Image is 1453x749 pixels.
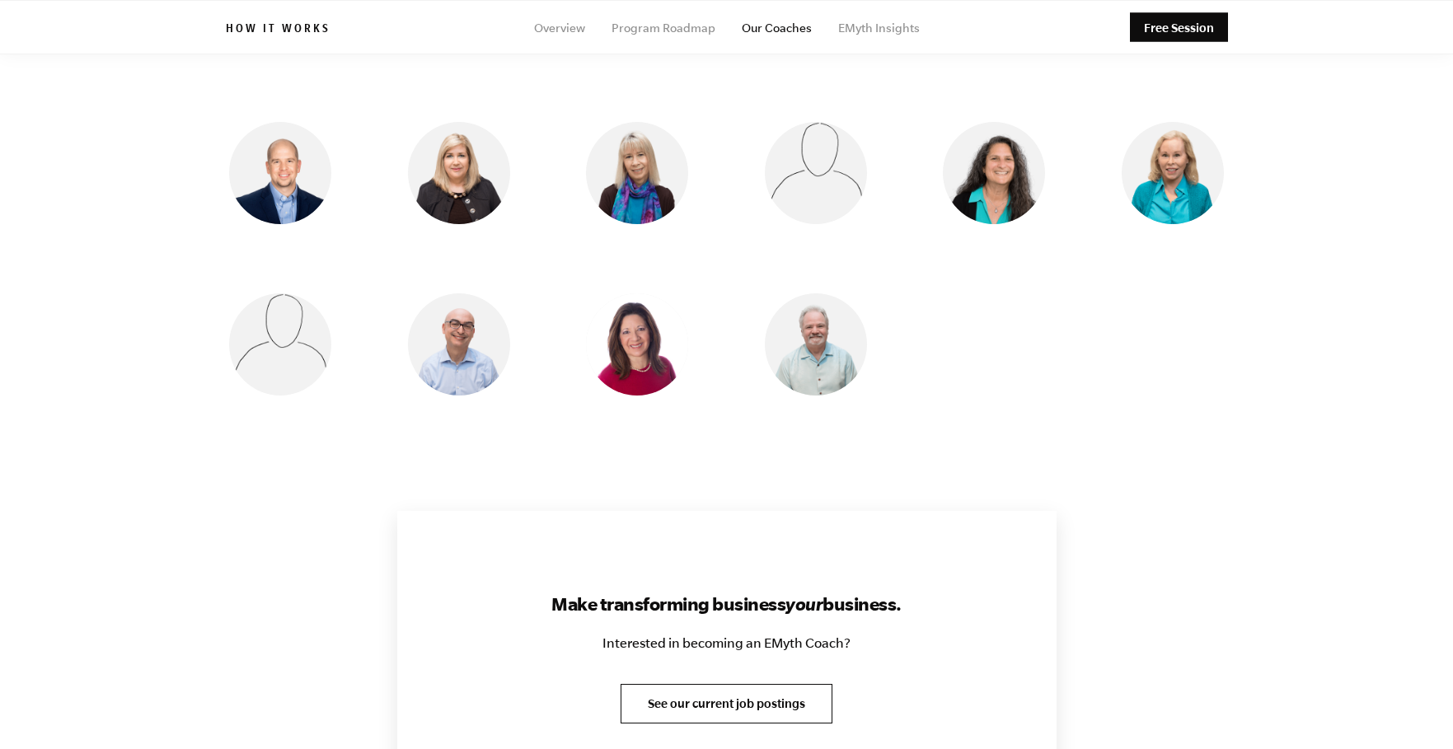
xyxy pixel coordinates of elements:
[785,593,823,614] i: your
[229,293,331,396] img: Rich Heidecker
[408,122,510,224] img: Tricia Amara
[586,122,688,224] img: Mary Rydman
[621,684,832,723] a: See our current job postings
[765,122,867,224] img: Ãsa Tham
[226,22,330,39] h6: How it works
[408,293,510,396] img: Shachar Perlman
[765,293,867,396] img: Mark Krull
[534,21,585,35] a: Overview
[477,591,976,617] h3: Make transforming business business.
[838,21,920,35] a: EMyth Insights
[477,632,976,654] p: Interested in becoming an EMyth Coach?
[612,21,715,35] a: Program Roadmap
[943,122,1045,224] img: Judith Lerner
[1122,122,1224,224] img: Lynn Goza
[742,21,812,35] a: Our Coaches
[1371,670,1453,749] iframe: Chat Widget
[1130,13,1228,42] a: Free Session
[229,122,331,224] img: Jonathan Slater
[586,293,688,396] img: Vicky Gavrias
